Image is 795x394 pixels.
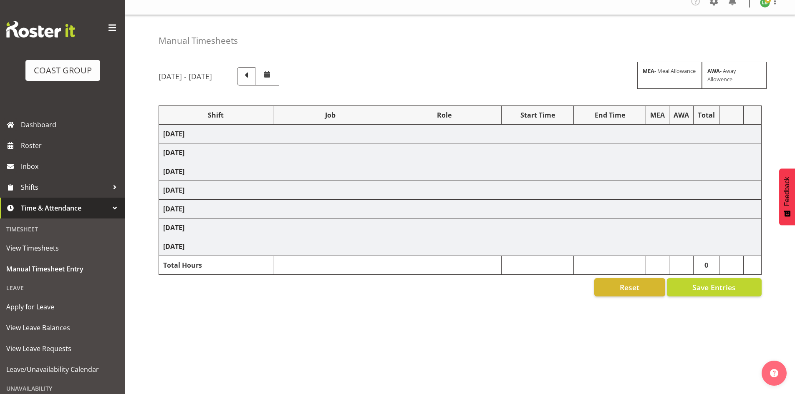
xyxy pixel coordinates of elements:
span: Shifts [21,181,109,193]
span: Leave/Unavailability Calendar [6,363,119,376]
div: Timesheet [2,221,123,238]
img: help-xxl-2.png [770,369,778,377]
button: Reset [594,278,665,296]
td: [DATE] [159,125,762,143]
a: Manual Timesheet Entry [2,258,123,279]
strong: AWA [707,67,720,75]
div: - Away Allowence [702,62,767,88]
div: - Meal Allowance [637,62,702,88]
span: Roster [21,139,121,152]
span: Dashboard [21,118,121,131]
div: Role [391,110,497,120]
button: Save Entries [667,278,762,296]
a: View Timesheets [2,238,123,258]
div: Total [698,110,715,120]
td: [DATE] [159,200,762,218]
div: AWA [674,110,689,120]
span: Apply for Leave [6,301,119,313]
span: Manual Timesheet Entry [6,263,119,275]
td: [DATE] [159,162,762,181]
span: Feedback [783,177,791,206]
span: View Timesheets [6,242,119,254]
span: View Leave Balances [6,321,119,334]
a: Leave/Unavailability Calendar [2,359,123,380]
div: End Time [578,110,641,120]
span: Time & Attendance [21,202,109,214]
div: COAST GROUP [34,64,92,77]
a: View Leave Balances [2,317,123,338]
a: View Leave Requests [2,338,123,359]
td: [DATE] [159,143,762,162]
div: Shift [163,110,269,120]
div: MEA [650,110,665,120]
td: [DATE] [159,237,762,256]
span: Inbox [21,160,121,173]
strong: MEA [643,67,654,75]
img: Rosterit website logo [6,21,75,38]
div: Start Time [506,110,569,120]
div: Leave [2,279,123,296]
span: Reset [620,282,639,293]
td: Total Hours [159,256,273,275]
a: Apply for Leave [2,296,123,317]
button: Feedback - Show survey [779,168,795,225]
td: [DATE] [159,218,762,237]
td: 0 [694,256,719,275]
td: [DATE] [159,181,762,200]
h4: Manual Timesheets [159,36,238,45]
h5: [DATE] - [DATE] [159,72,212,81]
span: View Leave Requests [6,342,119,355]
div: Job [278,110,383,120]
span: Save Entries [692,282,736,293]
